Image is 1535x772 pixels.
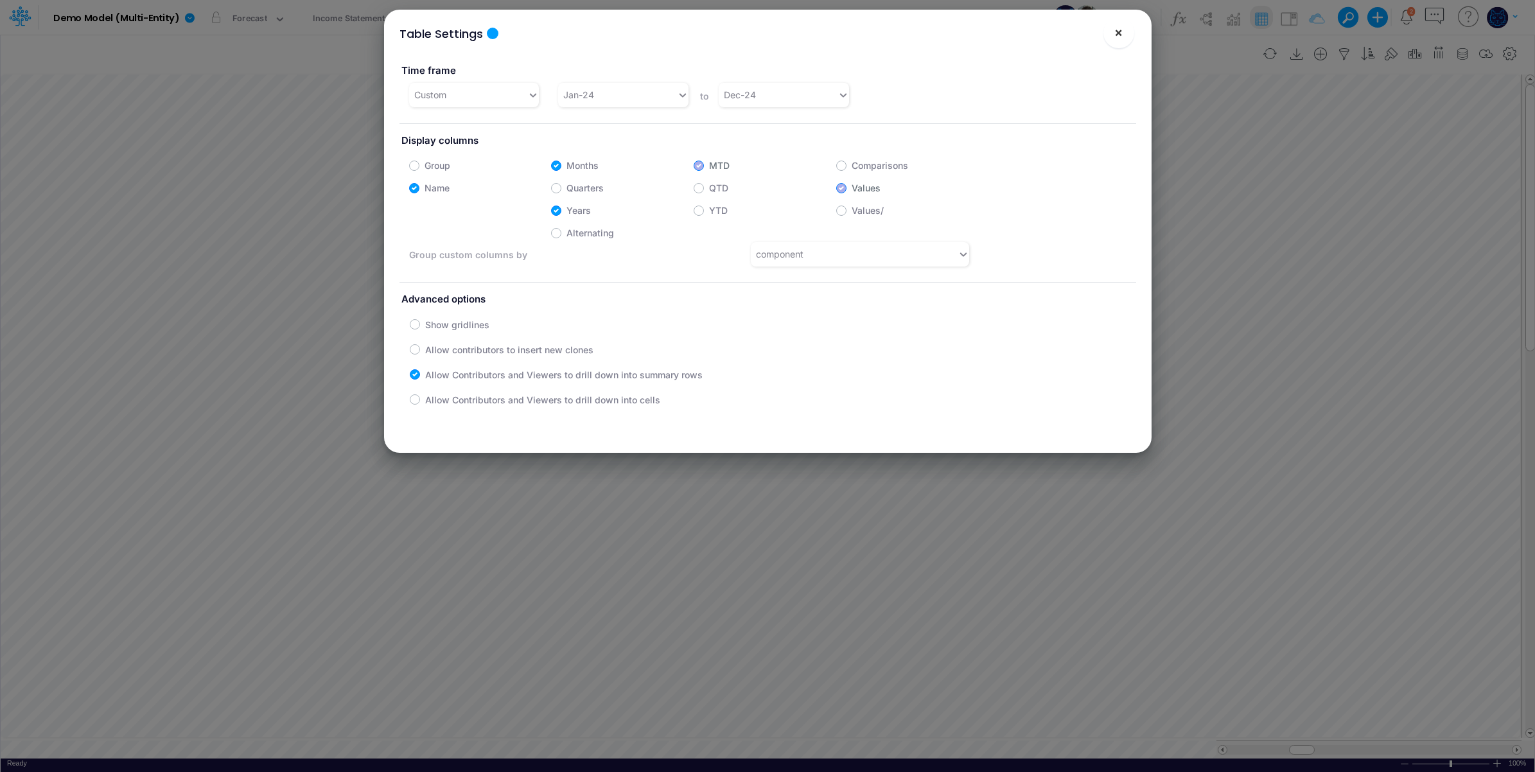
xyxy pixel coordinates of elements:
[487,28,498,39] div: Tooltip anchor
[425,393,660,407] label: Allow Contributors and Viewers to drill down into cells
[1114,24,1123,40] span: ×
[563,88,594,101] div: Jan-24
[566,204,591,217] label: Years
[709,159,730,172] label: MTD
[399,288,1136,311] label: Advanced options
[399,25,483,42] div: Table Settings
[425,343,593,356] label: Allow contributors to insert new clones
[756,247,803,261] div: component
[709,204,728,217] label: YTD
[724,88,756,101] div: Dec-24
[852,181,881,195] label: Values
[566,181,604,195] label: Quarters
[709,181,728,195] label: QTD
[566,159,599,172] label: Months
[852,159,908,172] label: Comparisons
[414,88,446,101] div: Custom
[399,59,759,83] label: Time frame
[425,368,703,382] label: Allow Contributors and Viewers to drill down into summary rows
[425,318,489,331] label: Show gridlines
[566,226,614,240] label: Alternating
[409,248,599,261] label: Group custom columns by
[698,89,709,103] label: to
[425,159,450,172] label: Group
[1070,28,1085,43] button: !
[852,204,884,217] label: Values/
[425,181,450,195] label: Name
[1103,17,1134,48] button: Close
[399,129,1136,153] label: Display columns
